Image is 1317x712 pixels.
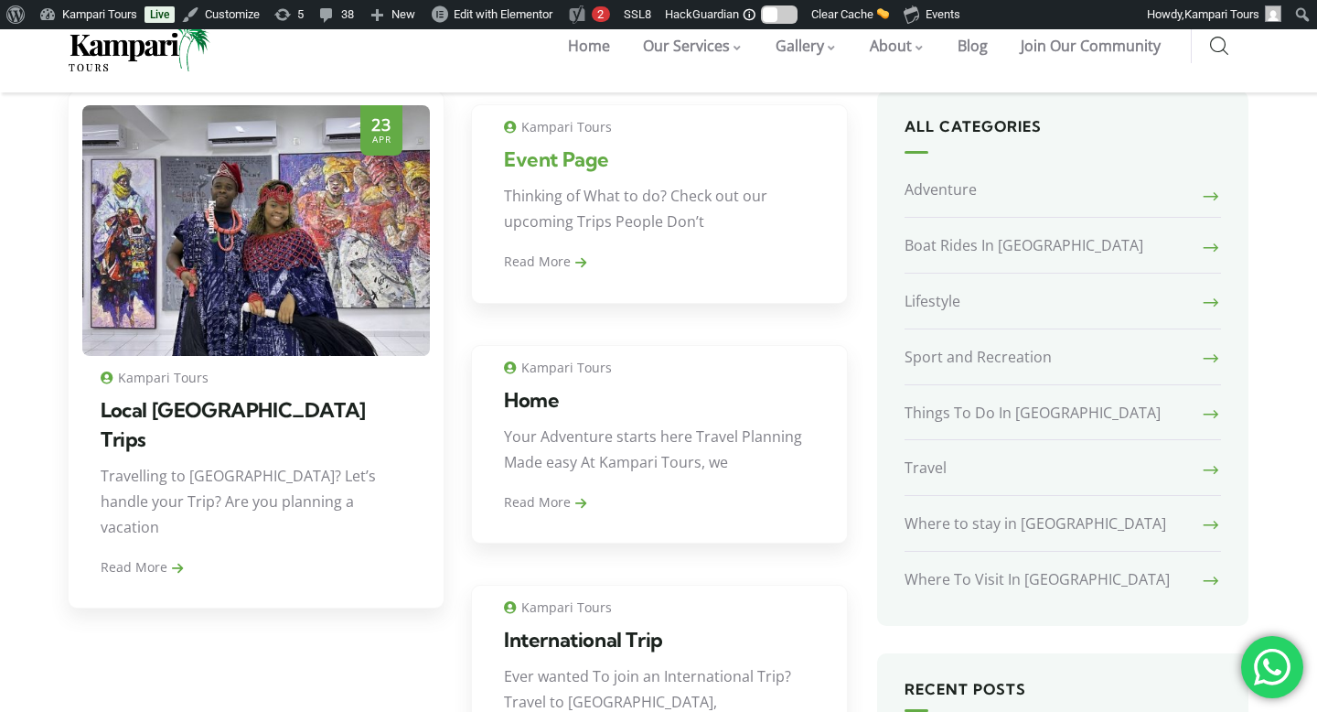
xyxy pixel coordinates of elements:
[145,6,175,23] a: Live
[905,219,1221,274] a: Boat Rides In [GEOGRAPHIC_DATA]
[504,627,663,653] a: International Trip
[870,36,912,56] span: About
[1021,36,1161,56] span: Join Our Community
[905,118,1221,155] h5: All Categories
[69,21,210,71] img: Home
[504,599,612,616] span: Kampari Tours
[568,36,610,56] span: Home
[101,463,412,554] div: Travelling to [GEOGRAPHIC_DATA]? Let’s handle your Trip? Are you planning a vacation
[905,441,1221,496] a: Travel
[504,118,612,135] span: Kampari Tours
[371,116,391,135] span: 23
[454,7,552,21] span: Edit with Elementor
[1184,7,1259,21] span: Kampari Tours
[101,397,366,452] a: Local [GEOGRAPHIC_DATA] Trips
[877,7,889,19] img: 🧽
[371,135,391,145] span: Apr
[643,36,730,56] span: Our Services
[101,369,209,386] span: Kampari Tours
[905,553,1221,607] a: Where To Visit In [GEOGRAPHIC_DATA]
[504,424,815,489] div: Your Adventure starts here Travel Planning Made easy At Kampari Tours, we
[504,183,815,248] div: Thinking of What to do? Check out our upcoming Trips People Don’t
[504,387,559,413] a: Home
[905,386,1221,441] a: Things To Do In [GEOGRAPHIC_DATA]
[597,7,604,21] span: 2
[1241,636,1303,698] div: 'Chat
[101,558,183,576] a: Read More
[811,7,873,21] span: Clear Cache
[504,253,586,270] a: Read More
[905,330,1221,385] a: Sport and Recreation
[776,36,824,56] span: Gallery
[905,497,1221,552] a: Where to stay in [GEOGRAPHIC_DATA]
[82,105,430,356] img: Local Nigeria Trips
[905,275,1221,329] a: Lifestyle
[504,146,609,172] a: Event Page
[958,36,988,56] span: Blog
[504,493,586,511] a: Read More
[504,359,612,376] span: Kampari Tours
[905,172,1221,218] a: Adventure
[905,680,1026,698] span: Recent Posts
